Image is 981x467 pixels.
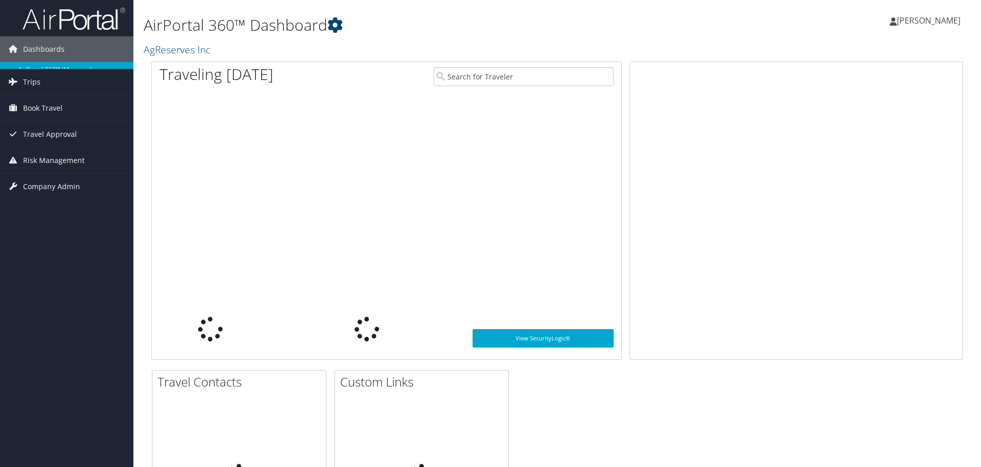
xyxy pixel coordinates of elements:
span: Book Travel [23,95,63,121]
h1: AirPortal 360™ Dashboard [144,14,695,36]
span: [PERSON_NAME] [897,15,960,26]
h2: Custom Links [340,373,508,391]
a: View SecurityLogic® [473,329,614,348]
span: Dashboards [23,36,65,62]
span: Trips [23,69,41,95]
a: [PERSON_NAME] [890,5,971,36]
span: Travel Approval [23,121,77,147]
h2: Travel Contacts [158,373,326,391]
h1: Traveling [DATE] [160,64,273,85]
a: AgReserves Inc [144,43,213,56]
img: airportal-logo.png [23,7,125,31]
span: Risk Management [23,148,85,173]
span: Company Admin [23,174,80,199]
input: Search for Traveler [434,67,614,86]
